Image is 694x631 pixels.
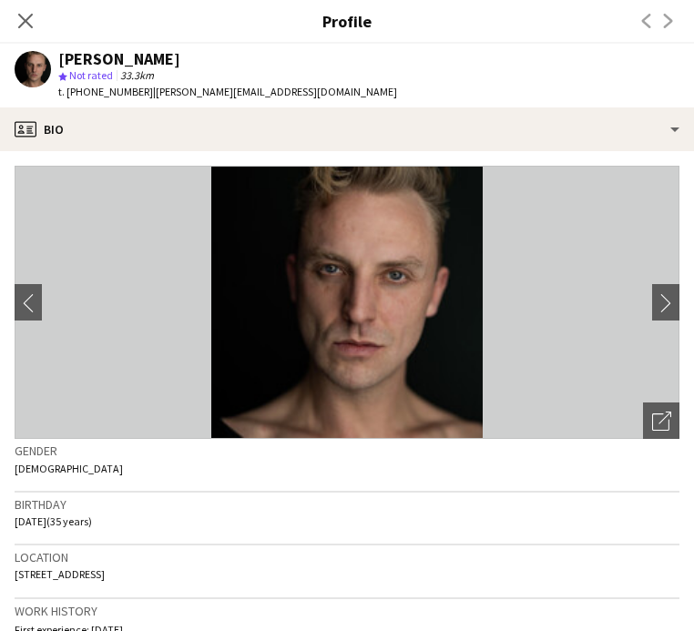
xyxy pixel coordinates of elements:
[58,85,153,98] span: t. [PHONE_NUMBER]
[15,514,92,528] span: [DATE] (35 years)
[15,496,679,513] h3: Birthday
[15,166,679,439] img: Crew avatar or photo
[15,603,679,619] h3: Work history
[15,549,679,565] h3: Location
[643,402,679,439] div: Open photos pop-in
[117,68,158,82] span: 33.3km
[58,51,180,67] div: [PERSON_NAME]
[69,68,113,82] span: Not rated
[153,85,397,98] span: | [PERSON_NAME][EMAIL_ADDRESS][DOMAIN_NAME]
[15,567,105,581] span: [STREET_ADDRESS]
[15,443,679,459] h3: Gender
[15,462,123,475] span: [DEMOGRAPHIC_DATA]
